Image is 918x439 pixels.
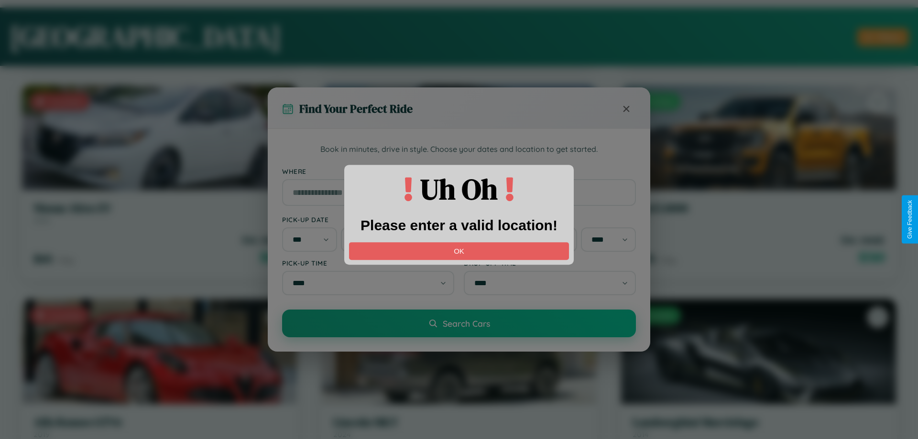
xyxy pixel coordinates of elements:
label: Pick-up Time [282,259,454,267]
span: Search Cars [443,318,490,329]
label: Pick-up Date [282,215,454,224]
label: Where [282,167,636,175]
p: Book in minutes, drive in style. Choose your dates and location to get started. [282,143,636,156]
label: Drop-off Date [464,215,636,224]
label: Drop-off Time [464,259,636,267]
h3: Find Your Perfect Ride [299,101,413,117]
